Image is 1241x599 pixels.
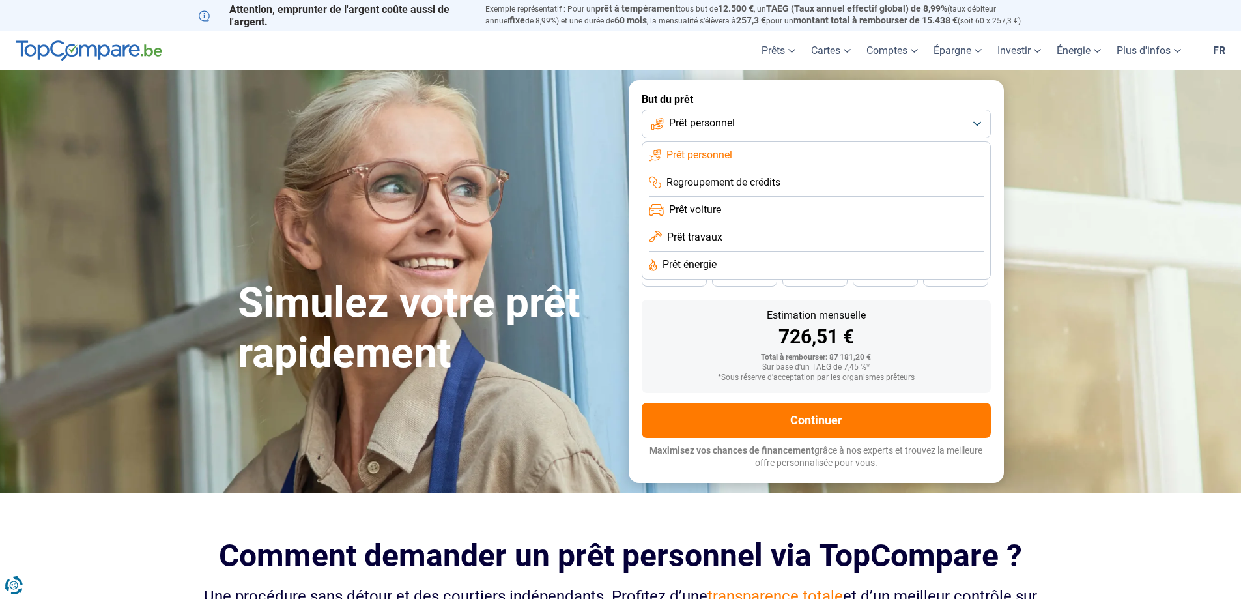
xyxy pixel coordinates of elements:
span: 30 mois [871,273,900,281]
span: Prêt travaux [667,230,722,244]
span: Prêt personnel [666,148,732,162]
span: fixe [509,15,525,25]
img: TopCompare [16,40,162,61]
a: fr [1205,31,1233,70]
p: Exemple représentatif : Pour un tous but de , un (taux débiteur annuel de 8,99%) et une durée de ... [485,3,1043,27]
h2: Comment demander un prêt personnel via TopCompare ? [199,538,1043,574]
h1: Simulez votre prêt rapidement [238,278,613,379]
div: Estimation mensuelle [652,310,980,321]
span: prêt à tempérament [595,3,678,14]
div: Sur base d'un TAEG de 7,45 %* [652,363,980,372]
span: Maximisez vos chances de financement [649,445,814,456]
a: Épargne [926,31,990,70]
a: Prêts [754,31,803,70]
label: But du prêt [642,93,991,106]
a: Comptes [859,31,926,70]
a: Énergie [1049,31,1109,70]
span: 12.500 € [718,3,754,14]
span: Prêt personnel [669,116,735,130]
a: Plus d'infos [1109,31,1189,70]
button: Continuer [642,403,991,438]
a: Investir [990,31,1049,70]
span: 36 mois [801,273,829,281]
span: montant total à rembourser de 15.438 € [793,15,958,25]
span: 24 mois [941,273,970,281]
p: grâce à nos experts et trouvez la meilleure offre personnalisée pour vous. [642,445,991,470]
span: Regroupement de crédits [666,175,780,190]
button: Prêt personnel [642,110,991,138]
span: 257,3 € [736,15,766,25]
div: 726,51 € [652,327,980,347]
div: *Sous réserve d'acceptation par les organismes prêteurs [652,373,980,383]
span: 48 mois [660,273,689,281]
span: 42 mois [730,273,759,281]
span: Prêt énergie [663,257,717,272]
span: 60 mois [614,15,647,25]
p: Attention, emprunter de l'argent coûte aussi de l'argent. [199,3,470,28]
div: Total à rembourser: 87 181,20 € [652,353,980,362]
span: TAEG (Taux annuel effectif global) de 8,99% [766,3,947,14]
a: Cartes [803,31,859,70]
span: Prêt voiture [669,203,721,217]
